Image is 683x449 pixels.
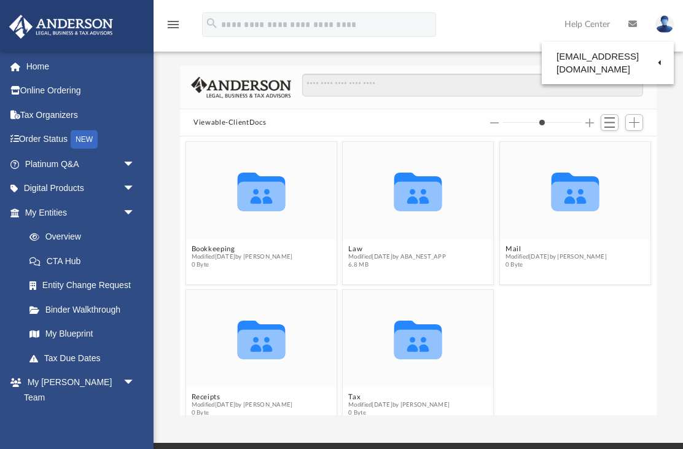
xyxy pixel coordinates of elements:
a: Tax Organizers [9,103,154,127]
button: Viewable-ClientDocs [193,117,266,128]
a: My [PERSON_NAME] Teamarrow_drop_down [9,370,147,410]
img: Anderson Advisors Platinum Portal [6,15,117,39]
span: 6.8 MB [348,261,446,269]
a: Order StatusNEW [9,127,154,152]
button: Mail [505,245,607,253]
span: 0 Byte [348,409,450,417]
button: Law [348,245,446,253]
button: Increase column size [585,119,594,127]
span: arrow_drop_down [123,152,147,177]
span: Modified [DATE] by [PERSON_NAME] [192,401,293,409]
a: Home [9,54,154,79]
i: menu [166,17,181,32]
img: User Pic [655,15,674,33]
span: Modified [DATE] by ABA_NEST_APP [348,253,446,261]
a: Platinum Q&Aarrow_drop_down [9,152,154,176]
a: CTA Hub [17,249,154,273]
a: Entity Change Request [17,273,154,298]
a: [EMAIL_ADDRESS][DOMAIN_NAME] [542,45,674,81]
input: Column size [502,119,582,127]
span: Modified [DATE] by [PERSON_NAME] [505,253,607,261]
input: Search files and folders [302,74,643,97]
a: My Blueprint [17,322,147,346]
a: My Entitiesarrow_drop_down [9,200,154,225]
a: Online Ordering [9,79,154,103]
span: 0 Byte [192,261,293,269]
span: arrow_drop_down [123,370,147,396]
button: Add [625,114,644,131]
span: 0 Byte [505,261,607,269]
button: Receipts [192,393,293,401]
div: NEW [71,130,98,149]
i: search [205,17,219,30]
span: arrow_drop_down [123,200,147,225]
button: Tax [348,393,450,401]
button: Bookkeeping [192,245,293,253]
span: 0 Byte [192,409,293,417]
span: Modified [DATE] by [PERSON_NAME] [192,253,293,261]
div: grid [180,136,657,416]
a: Binder Walkthrough [17,297,154,322]
a: Digital Productsarrow_drop_down [9,176,154,201]
a: menu [166,23,181,32]
span: arrow_drop_down [123,176,147,201]
button: Switch to List View [601,114,619,131]
button: Decrease column size [490,119,499,127]
a: Tax Due Dates [17,346,154,370]
span: Modified [DATE] by [PERSON_NAME] [348,401,450,409]
a: Overview [17,225,154,249]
